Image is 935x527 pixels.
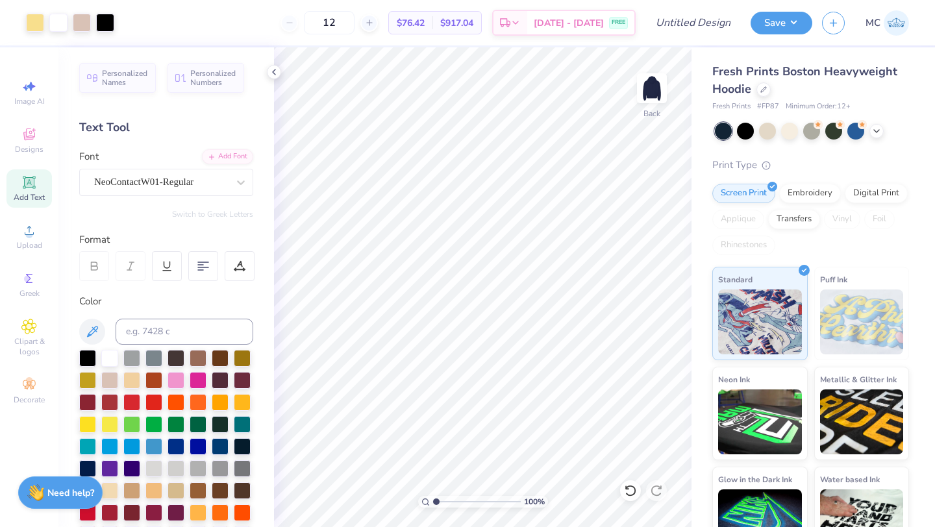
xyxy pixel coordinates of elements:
[19,288,40,299] span: Greek
[397,16,425,30] span: $76.42
[757,101,779,112] span: # FP87
[202,149,253,164] div: Add Font
[751,12,812,34] button: Save
[440,16,473,30] span: $917.04
[712,236,775,255] div: Rhinestones
[718,289,802,354] img: Standard
[718,273,753,286] span: Standard
[14,395,45,405] span: Decorate
[864,210,895,229] div: Foil
[712,64,897,97] span: Fresh Prints Boston Heavyweight Hoodie
[612,18,625,27] span: FREE
[786,101,851,112] span: Minimum Order: 12 +
[524,496,545,508] span: 100 %
[820,389,904,454] img: Metallic & Glitter Ink
[79,119,253,136] div: Text Tool
[639,75,665,101] img: Back
[866,16,880,31] span: MC
[718,373,750,386] span: Neon Ink
[820,273,847,286] span: Puff Ink
[768,210,820,229] div: Transfers
[718,472,792,486] span: Glow in the Dark Ink
[718,389,802,454] img: Neon Ink
[820,289,904,354] img: Puff Ink
[820,373,897,386] span: Metallic & Glitter Ink
[643,108,660,119] div: Back
[304,11,355,34] input: – –
[845,184,908,203] div: Digital Print
[47,487,94,499] strong: Need help?
[645,10,741,36] input: Untitled Design
[102,69,148,87] span: Personalized Names
[79,149,99,164] label: Font
[712,101,751,112] span: Fresh Prints
[712,184,775,203] div: Screen Print
[824,210,860,229] div: Vinyl
[712,210,764,229] div: Applique
[79,232,255,247] div: Format
[14,192,45,202] span: Add Text
[884,10,909,36] img: Maddy Clark
[779,184,841,203] div: Embroidery
[534,16,604,30] span: [DATE] - [DATE]
[16,240,42,251] span: Upload
[79,294,253,309] div: Color
[14,96,45,106] span: Image AI
[6,336,52,357] span: Clipart & logos
[116,319,253,345] input: e.g. 7428 c
[712,158,909,173] div: Print Type
[866,10,909,36] a: MC
[15,144,44,154] span: Designs
[172,209,253,219] button: Switch to Greek Letters
[820,472,880,486] span: Water based Ink
[190,69,236,87] span: Personalized Numbers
